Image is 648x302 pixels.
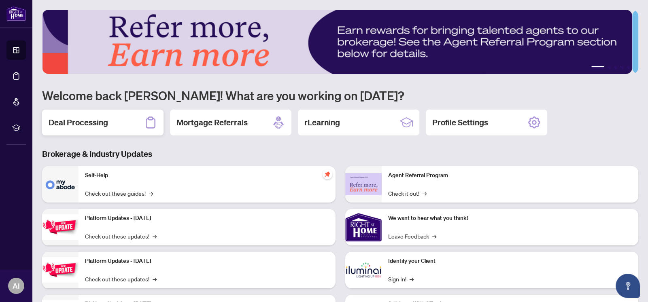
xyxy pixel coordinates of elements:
button: 1 [591,66,604,69]
span: → [153,275,157,283]
p: Platform Updates - [DATE] [85,257,329,266]
button: Open asap [616,274,640,298]
span: → [432,232,436,241]
a: Check out these updates!→ [85,275,157,283]
a: Check it out!→ [388,189,427,198]
a: Check out these guides!→ [85,189,153,198]
a: Check out these updates!→ [85,232,157,241]
h2: Deal Processing [49,117,108,128]
button: 5 [627,66,630,69]
img: Identify your Client [345,252,382,288]
button: 4 [620,66,624,69]
p: Identify your Client [388,257,632,266]
span: → [149,189,153,198]
span: pushpin [323,169,332,179]
button: 2 [608,66,611,69]
img: Self-Help [42,166,79,203]
p: Platform Updates - [DATE] [85,214,329,223]
h2: Profile Settings [432,117,488,128]
span: AI [13,280,20,291]
a: Leave Feedback→ [388,232,436,241]
p: We want to hear what you think! [388,214,632,223]
span: → [410,275,414,283]
h2: rLearning [304,117,340,128]
img: Agent Referral Program [345,173,382,195]
button: 3 [614,66,617,69]
img: logo [6,6,26,21]
p: Agent Referral Program [388,171,632,180]
p: Self-Help [85,171,329,180]
h2: Mortgage Referrals [176,117,248,128]
span: → [423,189,427,198]
h1: Welcome back [PERSON_NAME]! What are you working on [DATE]? [42,88,638,103]
img: Platform Updates - July 21, 2025 [42,214,79,240]
a: Sign In!→ [388,275,414,283]
span: → [153,232,157,241]
img: Slide 0 [42,10,632,74]
img: Platform Updates - July 8, 2025 [42,257,79,283]
h3: Brokerage & Industry Updates [42,148,638,160]
img: We want to hear what you think! [345,209,382,245]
